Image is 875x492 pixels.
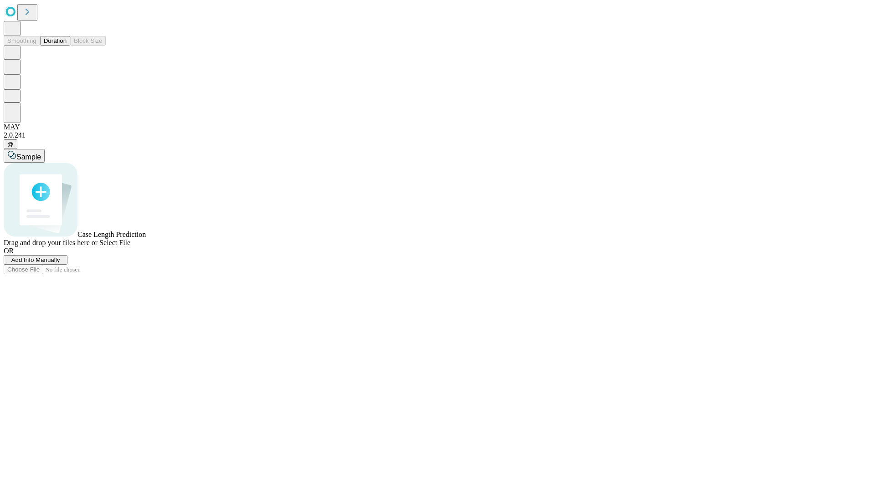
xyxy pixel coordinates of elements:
[4,131,871,139] div: 2.0.241
[77,231,146,238] span: Case Length Prediction
[99,239,130,246] span: Select File
[4,255,67,265] button: Add Info Manually
[4,247,14,255] span: OR
[4,36,40,46] button: Smoothing
[4,123,871,131] div: MAY
[40,36,70,46] button: Duration
[16,153,41,161] span: Sample
[70,36,106,46] button: Block Size
[11,256,60,263] span: Add Info Manually
[4,149,45,163] button: Sample
[4,139,17,149] button: @
[7,141,14,148] span: @
[4,239,98,246] span: Drag and drop your files here or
